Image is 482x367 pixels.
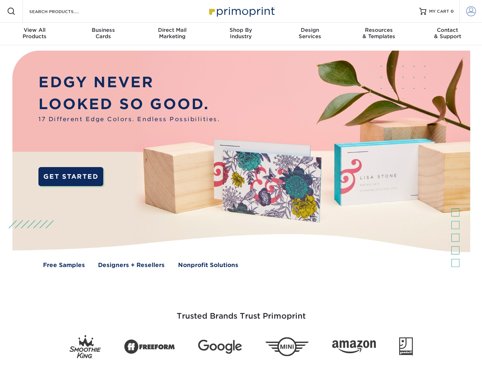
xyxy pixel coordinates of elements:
[399,337,413,356] img: Goodwill
[138,27,207,33] span: Direct Mail
[69,27,138,33] span: Business
[275,27,344,33] span: Design
[275,27,344,40] div: Services
[98,261,165,270] a: Designers + Resellers
[344,27,413,40] div: & Templates
[38,167,103,186] a: GET STARTED
[38,115,220,124] span: 17 Different Edge Colors. Endless Possibilities.
[38,71,220,93] p: EDGY NEVER
[38,93,220,115] p: LOOKED SO GOOD.
[413,27,482,33] span: Contact
[413,27,482,40] div: & Support
[138,27,207,40] div: Marketing
[138,23,207,45] a: Direct MailMarketing
[29,7,97,16] input: SEARCH PRODUCTS.....
[207,27,275,40] div: Industry
[451,9,454,14] span: 0
[207,27,275,33] span: Shop By
[178,261,238,270] a: Nonprofit Solutions
[35,295,447,329] h3: Trusted Brands Trust Primoprint
[413,23,482,45] a: Contact& Support
[332,340,376,354] img: Amazon
[344,23,413,45] a: Resources& Templates
[69,23,138,45] a: BusinessCards
[344,27,413,33] span: Resources
[198,339,242,354] img: Google
[43,261,85,270] a: Free Samples
[265,337,309,356] img: Mini
[206,4,276,19] img: Primoprint
[429,8,449,14] span: MY CART
[124,336,175,358] img: Freeform
[69,335,101,359] img: Smoothie King
[207,23,275,45] a: Shop ByIndustry
[69,27,138,40] div: Cards
[275,23,344,45] a: DesignServices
